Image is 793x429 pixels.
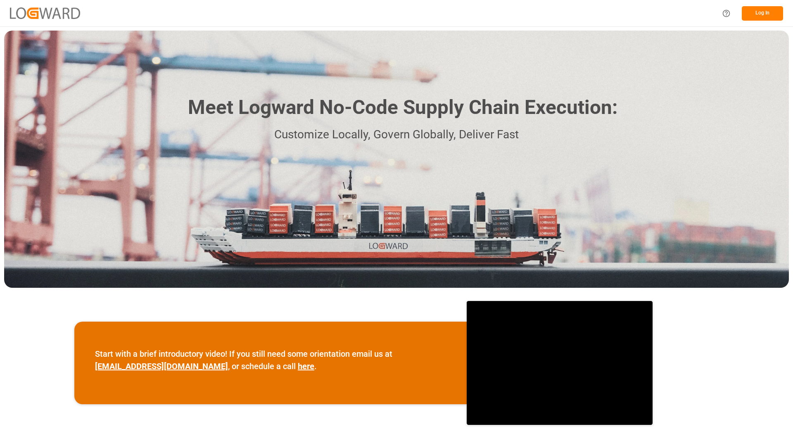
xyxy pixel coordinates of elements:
a: here [298,361,314,371]
p: Start with a brief introductory video! If you still need some orientation email us at , or schedu... [95,348,446,372]
button: Help Center [717,4,736,23]
p: Customize Locally, Govern Globally, Deliver Fast [176,126,617,144]
img: Logward_new_orange.png [10,7,80,19]
button: Log In [742,6,783,21]
a: [EMAIL_ADDRESS][DOMAIN_NAME] [95,361,228,371]
h1: Meet Logward No-Code Supply Chain Execution: [188,93,617,122]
